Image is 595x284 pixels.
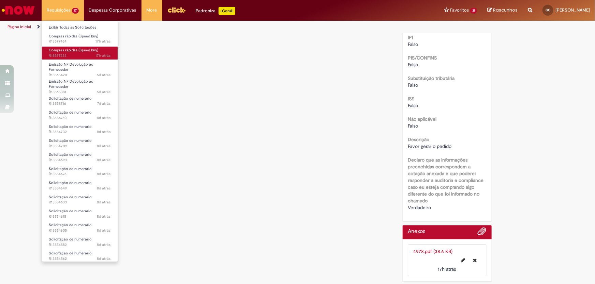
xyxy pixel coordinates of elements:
span: 8d atrás [97,144,111,149]
a: Aberto R13554709 : Solicitação de numerário [42,137,118,150]
a: Aberto R13554732 : Solicitação de numerário [42,123,118,136]
span: Solicitação de numerário [49,251,92,256]
span: R13554605 [49,228,111,233]
span: R13554693 [49,157,111,163]
img: click_logo_yellow_360x200.png [167,5,186,15]
a: Aberto R13554562 : Solicitação de numerário [42,250,118,262]
span: Verdadeiro [408,204,431,211]
span: Solicitação de numerário [49,208,92,214]
span: 17h atrás [96,39,111,44]
button: Excluir 4978.pdf [469,255,481,266]
a: Aberto R13554633 : Solicitação de numerário [42,194,118,206]
span: Solicitação de numerário [49,124,92,129]
button: Adicionar anexos [478,227,487,239]
b: Substituição tributária [408,75,455,81]
span: Solicitação de numerário [49,166,92,171]
time: 22/09/2025 11:47:00 [97,129,111,134]
span: R13558716 [49,101,111,106]
img: ServiceNow [1,3,36,17]
span: R13554582 [49,242,111,248]
span: R13554618 [49,214,111,219]
span: 17h atrás [96,53,111,58]
span: Despesas Corporativas [89,7,136,14]
span: 5d atrás [97,89,111,95]
span: 7d atrás [98,101,111,106]
span: 8d atrás [97,256,111,261]
span: 8d atrás [97,242,111,247]
span: Emissão NF Devolução ao Fornecedor [49,62,93,72]
span: 17 [72,8,79,14]
a: Rascunhos [487,7,518,14]
span: 31 [470,8,477,14]
span: Falso [408,102,418,108]
time: 22/09/2025 11:32:37 [97,214,111,219]
span: Solicitação de numerário [49,110,92,115]
span: 8d atrás [97,115,111,120]
time: 22/09/2025 11:30:36 [97,228,111,233]
span: Solicitação de numerário [49,96,92,101]
span: R13565381 [49,89,111,95]
time: 29/09/2025 14:53:44 [96,39,111,44]
span: Compras rápidas (Speed Buy) [49,34,98,39]
time: 25/09/2025 09:32:13 [97,72,111,78]
time: 22/09/2025 11:34:38 [97,200,111,205]
b: Descrição [408,136,429,143]
a: Aberto R13558716 : Solicitação de numerário [42,95,118,107]
span: Solicitação de numerário [49,180,92,185]
span: R13554562 [49,256,111,262]
a: Aberto R13554693 : Solicitação de numerário [42,151,118,164]
time: 22/09/2025 11:39:56 [97,171,111,177]
span: Solicitação de numerário [49,237,92,242]
a: Aberto R13565381 : Emissão NF Devolução ao Fornecedor [42,78,118,93]
span: Falso [408,123,418,129]
a: Aberto R13554582 : Solicitação de numerário [42,236,118,248]
span: 8d atrás [97,214,111,219]
a: Aberto R13577464 : Compras rápidas (Speed Buy) [42,33,118,45]
a: 4978.pdf (38.6 KB) [413,248,452,254]
a: Aberto R13577433 : Compras rápidas (Speed Buy) [42,47,118,59]
time: 22/09/2025 11:27:37 [97,242,111,247]
span: Requisições [47,7,71,14]
span: R13554633 [49,200,111,205]
span: Solicitação de numerário [49,195,92,200]
span: Solicitação de numerário [49,152,92,157]
button: Editar nome de arquivo 4978.pdf [457,255,470,266]
span: R13565420 [49,72,111,78]
b: ISS [408,96,414,102]
span: 8d atrás [97,129,111,134]
span: R13577433 [49,53,111,59]
a: Página inicial [8,24,31,30]
span: [PERSON_NAME] [555,7,590,13]
a: Aberto R13554676 : Solicitação de numerário [42,165,118,178]
a: Exibir Todas as Solicitações [42,24,118,31]
span: 8d atrás [97,157,111,163]
span: Solicitação de numerário [49,222,92,228]
span: 8d atrás [97,171,111,177]
b: Declaro que as informações preenchidas correspondem a cotação anexada e que poderei responder a a... [408,157,484,204]
span: More [147,7,157,14]
span: R13577464 [49,39,111,44]
span: R13554676 [49,171,111,177]
b: Não aplicável [408,116,436,122]
a: Aberto R13554605 : Solicitação de numerário [42,221,118,234]
b: IPI [408,34,413,40]
time: 29/09/2025 14:53:38 [438,266,456,272]
time: 23/09/2025 11:49:20 [98,101,111,106]
span: R13554649 [49,186,111,191]
span: Favoritos [450,7,469,14]
a: Aberto R13554649 : Solicitação de numerário [42,179,118,192]
span: Falso [408,82,418,88]
span: 5d atrás [97,72,111,78]
span: Falso [408,41,418,47]
time: 22/09/2025 11:50:21 [97,115,111,120]
span: GC [546,8,550,12]
a: Aberto R13554760 : Solicitação de numerário [42,109,118,121]
span: R13554732 [49,129,111,135]
ul: Requisições [42,20,118,262]
span: 8d atrás [97,200,111,205]
span: R13554760 [49,115,111,121]
time: 25/09/2025 09:24:59 [97,89,111,95]
span: Compras rápidas (Speed Buy) [49,48,98,53]
div: Padroniza [196,7,235,15]
a: Aberto R13565420 : Emissão NF Devolução ao Fornecedor [42,61,118,76]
